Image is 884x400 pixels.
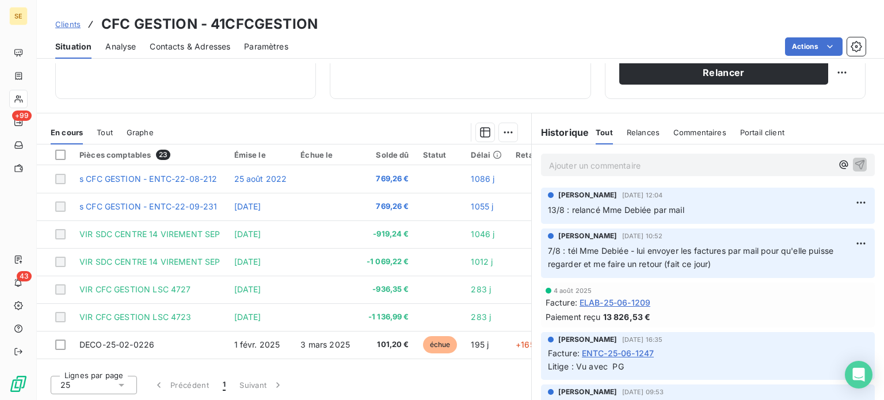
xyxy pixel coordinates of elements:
div: Pièces comptables [79,150,220,160]
span: [PERSON_NAME] [558,231,618,241]
span: DECO-25-02-0226 [79,340,154,349]
button: Précédent [146,373,216,397]
span: Paramètres [244,41,288,52]
span: -919,24 € [364,228,409,240]
span: -1 136,99 € [364,311,409,323]
span: [DATE] [234,257,261,266]
span: Analyse [105,41,136,52]
span: Graphe [127,128,154,137]
span: [DATE] [234,284,261,294]
a: +99 [9,113,27,131]
h3: CFC GESTION - 41CFCGESTION [101,14,318,35]
span: Contacts & Adresses [150,41,230,52]
span: VIR SDC CENTRE 14 VIREMENT SEP [79,229,220,239]
span: Paiement reçu [546,311,601,323]
span: -1 069,22 € [364,256,409,268]
div: Solde dû [364,150,409,159]
span: échue [423,336,458,353]
div: Échue le [300,150,350,159]
span: Commentaires [673,128,726,137]
span: 283 j [471,284,491,294]
span: 25 [60,379,70,391]
span: ENTC-25-06-1247 [582,347,654,359]
button: Actions [785,37,843,56]
span: Litige : Vu avec PG [548,361,624,371]
span: 101,20 € [364,339,409,351]
span: Situation [55,41,92,52]
span: 43 [17,271,32,281]
span: 283 j [471,312,491,322]
span: 769,26 € [364,201,409,212]
span: Facture : [546,296,577,308]
div: Émise le [234,150,287,159]
a: Clients [55,18,81,30]
span: Facture : [548,347,580,359]
span: VIR CFC GESTION LSC 4727 [79,284,191,294]
span: Relances [627,128,660,137]
span: VIR SDC CENTRE 14 VIREMENT SEP [79,257,220,266]
span: +165 j [516,340,539,349]
div: Statut [423,150,458,159]
span: [PERSON_NAME] [558,334,618,345]
span: s CFC GESTION - ENTC-22-09-231 [79,201,218,211]
span: 13 826,53 € [603,311,651,323]
span: Tout [97,128,113,137]
span: [PERSON_NAME] [558,387,618,397]
span: 7/8 : tél Mme Debiée - lui envoyer les factures par mail pour qu'elle puisse regarder et me faire... [548,246,836,269]
span: Portail client [740,128,784,137]
span: 1046 j [471,229,494,239]
span: [DATE] [234,312,261,322]
span: 3 mars 2025 [300,340,350,349]
span: 1055 j [471,201,493,211]
span: [DATE] 12:04 [622,192,663,199]
span: 1086 j [471,174,494,184]
span: 23 [156,150,170,160]
span: 1 [223,379,226,391]
span: [PERSON_NAME] [558,190,618,200]
img: Logo LeanPay [9,375,28,393]
span: [DATE] [234,229,261,239]
div: Délai [471,150,502,159]
span: 769,26 € [364,173,409,185]
div: Retard [516,150,552,159]
h6: Historique [532,125,589,139]
span: Clients [55,20,81,29]
span: +99 [12,111,32,121]
span: s CFC GESTION - ENTC-22-08-212 [79,174,218,184]
span: 1 févr. 2025 [234,340,280,349]
button: 1 [216,373,233,397]
span: En cours [51,128,83,137]
span: [DATE] 16:35 [622,336,663,343]
span: ELAB-25-06-1209 [580,296,650,308]
button: Relancer [619,60,828,85]
span: [DATE] [234,201,261,211]
span: 25 août 2022 [234,174,287,184]
div: Open Intercom Messenger [845,361,872,388]
span: 13/8 : relancé Mme Debiée par mail [548,205,684,215]
button: Suivant [233,373,291,397]
span: [DATE] 10:52 [622,233,663,239]
span: 4 août 2025 [554,287,592,294]
span: 195 j [471,340,489,349]
span: -936,35 € [364,284,409,295]
span: [DATE] 09:53 [622,388,664,395]
span: VIR CFC GESTION LSC 4723 [79,312,192,322]
span: 1012 j [471,257,493,266]
div: SE [9,7,28,25]
span: Tout [596,128,613,137]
